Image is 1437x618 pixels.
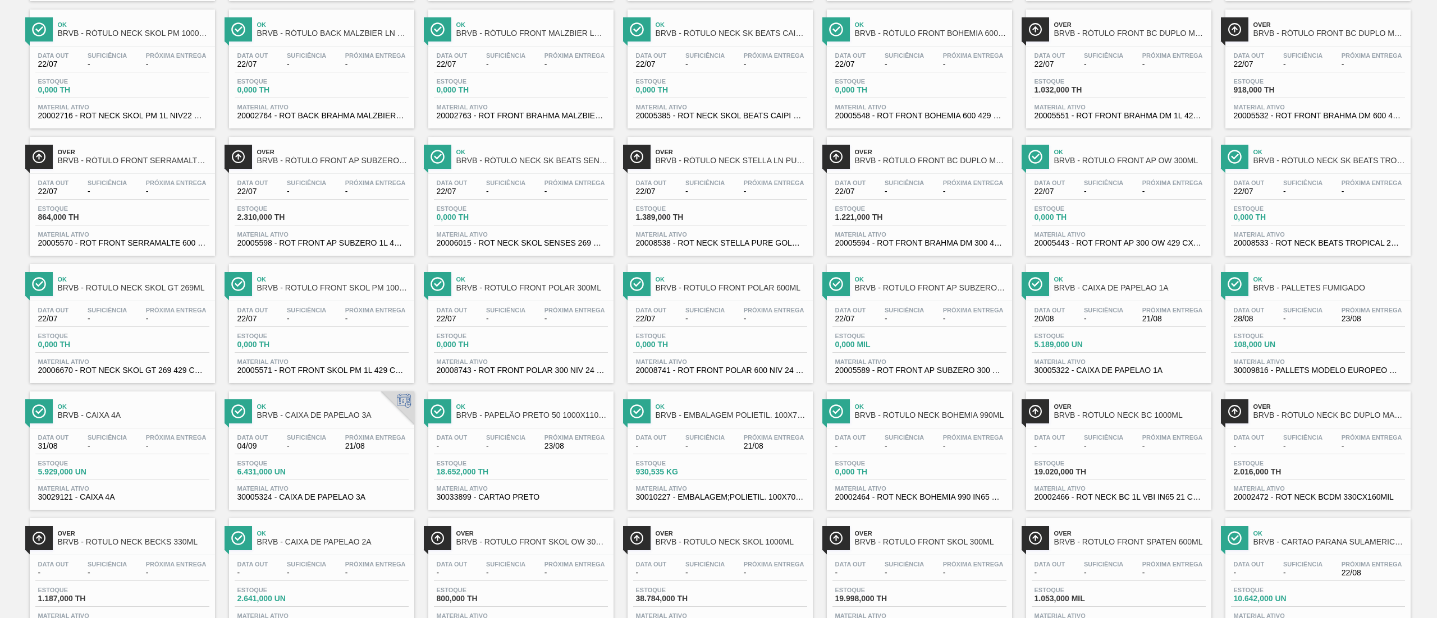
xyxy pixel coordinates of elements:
span: 22/07 [38,187,69,196]
span: Estoque [1234,205,1312,212]
span: Próxima Entrega [1342,52,1402,59]
span: - [1084,187,1123,196]
span: Estoque [38,205,117,212]
span: - [486,60,525,68]
span: Material ativo [38,231,207,238]
span: Suficiência [885,179,924,186]
span: 0,000 TH [437,340,515,349]
span: Próxima Entrega [1342,179,1402,186]
img: Ícone [231,150,245,164]
span: - [146,315,207,323]
span: BRVB - RÓTULO FRONT BC DUPLO MALTE 1000ML [1054,29,1206,38]
span: 0,000 TH [38,86,117,94]
span: Over [257,149,409,155]
span: Próxima Entrega [1142,307,1203,313]
span: - [1142,60,1203,68]
span: Estoque [1035,78,1113,85]
span: - [287,187,326,196]
span: Estoque [237,78,316,85]
span: Próxima Entrega [345,179,406,186]
span: 22/07 [237,187,268,196]
span: Ok [257,21,409,28]
span: - [744,60,804,68]
a: ÍconeOkBRVB - RÓTULO NECK SK BEATS CAIPIRINHA LN 269MLData out22/07Suficiência-Próxima Entrega-Es... [619,1,818,128]
span: 0,000 TH [1234,213,1312,222]
span: 22/07 [835,187,866,196]
span: Estoque [437,333,515,339]
span: Material ativo [1035,358,1203,365]
span: - [1342,187,1402,196]
span: 22/07 [38,60,69,68]
a: ÍconeOkBRVB - RÓTULO NECK SK BEATS TROPI LN 269MLData out22/07Suficiência-Próxima Entrega-Estoque... [1217,128,1416,256]
span: - [88,187,127,196]
span: 0,000 TH [1035,213,1113,222]
span: Ok [58,21,209,28]
span: Data out [835,52,866,59]
span: Data out [437,52,468,59]
img: Ícone [32,22,46,36]
span: Over [1253,21,1405,28]
span: - [345,187,406,196]
span: Estoque [835,78,914,85]
span: 20008533 - ROT NECK BEATS TROPICAL 269 CX72MIL [1234,239,1402,247]
span: Estoque [636,333,715,339]
span: 20005551 - ROT FRONT BRAHMA DM 1L 429 CX36MIL [1035,112,1203,120]
img: Ícone [32,277,46,291]
span: Próxima Entrega [544,307,605,313]
span: Próxima Entrega [146,179,207,186]
span: Suficiência [486,179,525,186]
a: ÍconeOkBRVB - RÓTULO FRONT AP OW 300MLData out22/07Suficiência-Próxima Entrega-Estoque0,000 THMat... [1018,128,1217,256]
span: Data out [38,307,69,313]
span: Suficiência [287,52,326,59]
span: - [685,60,725,68]
span: Material ativo [1234,104,1402,110]
span: Data out [835,179,866,186]
span: - [1084,60,1123,68]
span: 0,000 TH [437,86,515,94]
span: 30005322 - CAIXA DE PAPELAO 1A [1035,366,1203,375]
a: ÍconeOkBRVB - RÓTULO FRONT SKOL PM 1000MLData out22/07Suficiência-Próxima Entrega-Estoque0,000 TH... [221,256,420,383]
span: 5.189,000 UN [1035,340,1113,349]
span: 22/07 [1035,60,1065,68]
img: Ícone [431,22,445,36]
span: - [885,315,924,323]
span: Suficiência [88,307,127,313]
a: ÍconeOverBRVB - RÓTULO FRONT BC DUPLO MALTE 1000MLData out22/07Suficiência-Próxima Entrega-Estoqu... [1018,1,1217,128]
span: 22/07 [1035,187,1065,196]
img: Ícone [1228,22,1242,36]
span: BRVB - RÓTULO FRONT POLAR 300ML [456,284,608,292]
span: Estoque [237,205,316,212]
span: - [1283,315,1322,323]
span: Data out [237,179,268,186]
span: 1.221,000 TH [835,213,914,222]
span: 20005598 - ROT FRONT AP SUBZERO 1L 429 CX36MIL [237,239,406,247]
span: Estoque [1234,333,1312,339]
span: Estoque [835,205,914,212]
span: Ok [456,149,608,155]
span: Material ativo [437,104,605,110]
span: BRVB - RÓTULO NECK SKOL PM 1000ML [58,29,209,38]
span: 108,000 UN [1234,340,1312,349]
span: 20005385 - ROT NECK SKOL BEATS CAIPI 269 CX72MIL [636,112,804,120]
a: ÍconeOkBRVB - RÓTULO NECK BOHEMIA 990MLData out-Suficiência-Próxima Entrega-Estoque0,000 THMateri... [818,383,1018,510]
span: Data out [636,307,667,313]
span: Estoque [1035,205,1113,212]
span: BRVB - RÓTULO NECK SK BEATS TROPI LN 269ML [1253,156,1405,165]
span: Material ativo [1234,358,1402,365]
span: - [146,60,207,68]
span: Ok [58,276,209,283]
a: ÍconeOkBRVB - RÓTULO NECK SKOL GT 269MLData out22/07Suficiência-Próxima Entrega-Estoque0,000 THMa... [21,256,221,383]
span: Material ativo [437,358,605,365]
span: Suficiência [1283,307,1322,313]
span: - [544,60,605,68]
span: Próxima Entrega [943,307,1004,313]
span: Material ativo [636,231,804,238]
span: - [685,315,725,323]
span: Ok [456,21,608,28]
span: Material ativo [437,231,605,238]
span: Próxima Entrega [744,179,804,186]
span: Over [855,149,1006,155]
span: Data out [38,179,69,186]
a: ÍconeOverBRVB - RÓTULO NECK BC 1000MLData out-Suficiência-Próxima Entrega-Estoque19.020,000 THMat... [1018,383,1217,510]
span: Estoque [437,205,515,212]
